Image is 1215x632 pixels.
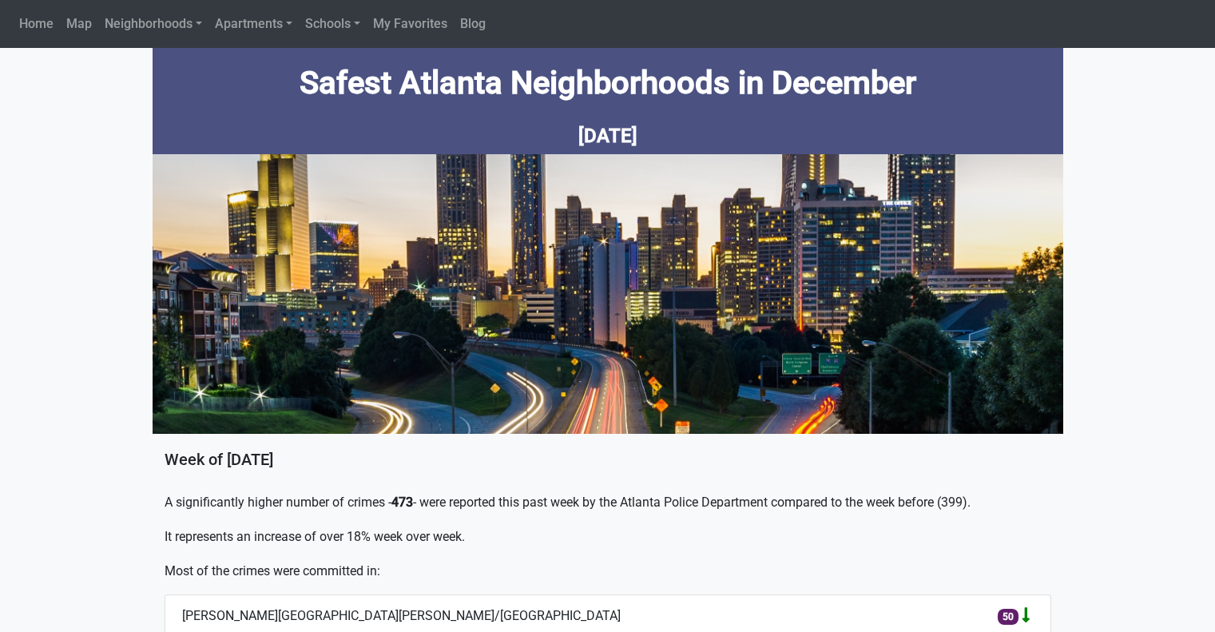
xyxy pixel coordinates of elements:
[165,64,1051,102] h1: Safest Atlanta Neighborhoods in December
[305,16,351,31] span: Schools
[165,526,1051,547] p: It represents an increase of over 18% week over week.
[13,8,60,40] a: Home
[98,8,208,40] a: Neighborhoods
[454,8,492,40] a: Blog
[373,16,447,31] span: My Favorites
[165,560,1051,582] p: Most of the crimes were committed in:
[19,16,54,31] span: Home
[60,8,98,40] a: Map
[182,606,621,626] span: [PERSON_NAME][GEOGRAPHIC_DATA][PERSON_NAME]/[GEOGRAPHIC_DATA]
[181,605,1034,627] a: [PERSON_NAME][GEOGRAPHIC_DATA][PERSON_NAME]/[GEOGRAPHIC_DATA]50
[367,8,454,40] a: My Favorites
[66,16,92,31] span: Map
[215,16,283,31] span: Apartments
[165,491,1051,513] p: A significantly higher number of crimes - - were reported this past week by the Atlanta Police De...
[299,8,367,40] a: Schools
[460,16,486,31] span: Blog
[105,16,193,31] span: Neighborhoods
[208,8,299,40] a: Apartments
[391,495,413,510] b: 473
[998,609,1018,625] span: 50
[165,125,1051,148] h4: [DATE]
[165,450,1051,469] h5: Week of [DATE]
